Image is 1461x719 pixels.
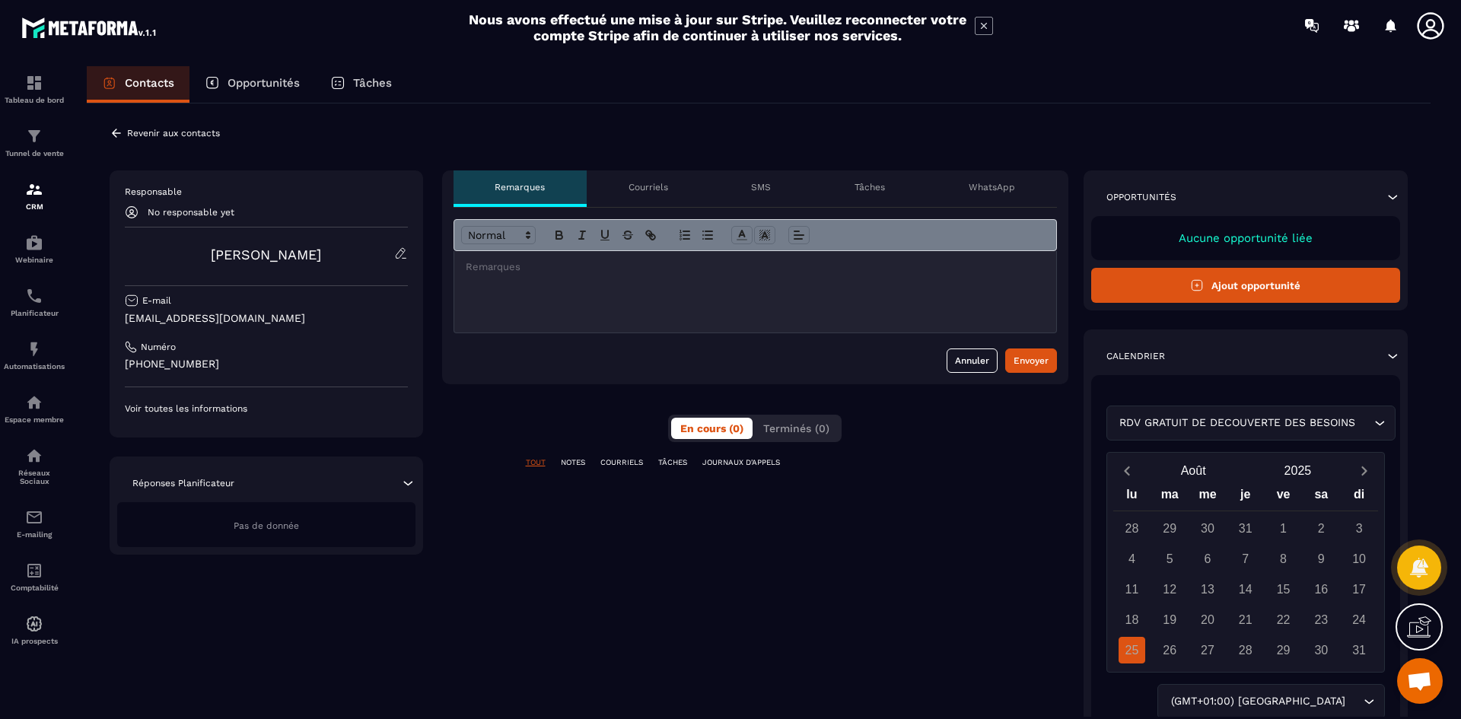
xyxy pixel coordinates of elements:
[1397,658,1443,704] a: Ouvrir le chat
[1014,353,1049,368] div: Envoyer
[1157,684,1385,719] div: Search for option
[1113,515,1379,663] div: Calendar days
[1232,637,1259,663] div: 28
[1227,484,1265,511] div: je
[1340,484,1378,511] div: di
[4,62,65,116] a: formationformationTableau de bord
[25,74,43,92] img: formation
[1106,350,1165,362] p: Calendrier
[4,329,65,382] a: automationsautomationsAutomatisations
[1308,576,1335,603] div: 16
[132,477,234,489] p: Réponses Planificateur
[969,181,1015,193] p: WhatsApp
[1232,606,1259,633] div: 21
[1232,515,1259,542] div: 31
[4,96,65,104] p: Tableau de bord
[1270,546,1297,572] div: 8
[4,169,65,222] a: formationformationCRM
[671,418,753,439] button: En cours (0)
[1119,515,1145,542] div: 28
[1119,606,1145,633] div: 18
[1119,576,1145,603] div: 11
[315,66,407,103] a: Tâches
[4,497,65,550] a: emailemailE-mailing
[561,457,585,468] p: NOTES
[4,202,65,211] p: CRM
[1157,546,1183,572] div: 5
[4,382,65,435] a: automationsautomationsEspace membre
[751,181,771,193] p: SMS
[25,180,43,199] img: formation
[148,207,234,218] p: No responsable yet
[125,311,408,326] p: [EMAIL_ADDRESS][DOMAIN_NAME]
[1113,484,1151,511] div: lu
[495,181,545,193] p: Remarques
[1232,546,1259,572] div: 7
[4,149,65,157] p: Tunnel de vente
[1151,484,1189,511] div: ma
[1116,415,1359,431] span: RDV GRATUIT DE DECOUVERTE DES BESOINS
[763,422,829,434] span: Terminés (0)
[125,186,408,198] p: Responsable
[25,615,43,633] img: automations
[4,469,65,485] p: Réseaux Sociaux
[25,234,43,252] img: automations
[1194,515,1221,542] div: 30
[1232,576,1259,603] div: 14
[629,181,668,193] p: Courriels
[25,447,43,465] img: social-network
[1157,515,1183,542] div: 29
[125,357,408,371] p: [PHONE_NUMBER]
[142,294,171,307] p: E-mail
[4,222,65,275] a: automationsautomationsWebinaire
[468,11,967,43] h2: Nous avons effectué une mise à jour sur Stripe. Veuillez reconnecter votre compte Stripe afin de ...
[658,457,687,468] p: TÂCHES
[4,309,65,317] p: Planificateur
[4,275,65,329] a: schedulerschedulerPlanificateur
[702,457,780,468] p: JOURNAUX D'APPELS
[1119,546,1145,572] div: 4
[4,550,65,603] a: accountantaccountantComptabilité
[25,562,43,580] img: accountant
[1348,693,1360,710] input: Search for option
[1270,637,1297,663] div: 29
[1157,606,1183,633] div: 19
[1189,484,1227,511] div: me
[1346,546,1373,572] div: 10
[25,127,43,145] img: formation
[754,418,839,439] button: Terminés (0)
[234,520,299,531] span: Pas de donnée
[1119,637,1145,663] div: 25
[1141,457,1246,484] button: Open months overlay
[1106,191,1176,203] p: Opportunités
[1308,515,1335,542] div: 2
[4,256,65,264] p: Webinaire
[1106,406,1396,441] div: Search for option
[4,415,65,424] p: Espace membre
[25,340,43,358] img: automations
[1308,606,1335,633] div: 23
[1113,484,1379,663] div: Calendar wrapper
[526,457,546,468] p: TOUT
[1194,576,1221,603] div: 13
[947,348,998,373] button: Annuler
[125,402,408,415] p: Voir toutes les informations
[1167,693,1348,710] span: (GMT+01:00) [GEOGRAPHIC_DATA]
[211,247,321,262] a: [PERSON_NAME]
[1157,637,1183,663] div: 26
[1157,576,1183,603] div: 12
[87,66,189,103] a: Contacts
[680,422,743,434] span: En cours (0)
[189,66,315,103] a: Opportunités
[1308,546,1335,572] div: 9
[1265,484,1303,511] div: ve
[353,76,392,90] p: Tâches
[1346,606,1373,633] div: 24
[25,393,43,412] img: automations
[4,116,65,169] a: formationformationTunnel de vente
[1308,637,1335,663] div: 30
[1106,231,1386,245] p: Aucune opportunité liée
[1194,637,1221,663] div: 27
[228,76,300,90] p: Opportunités
[125,76,174,90] p: Contacts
